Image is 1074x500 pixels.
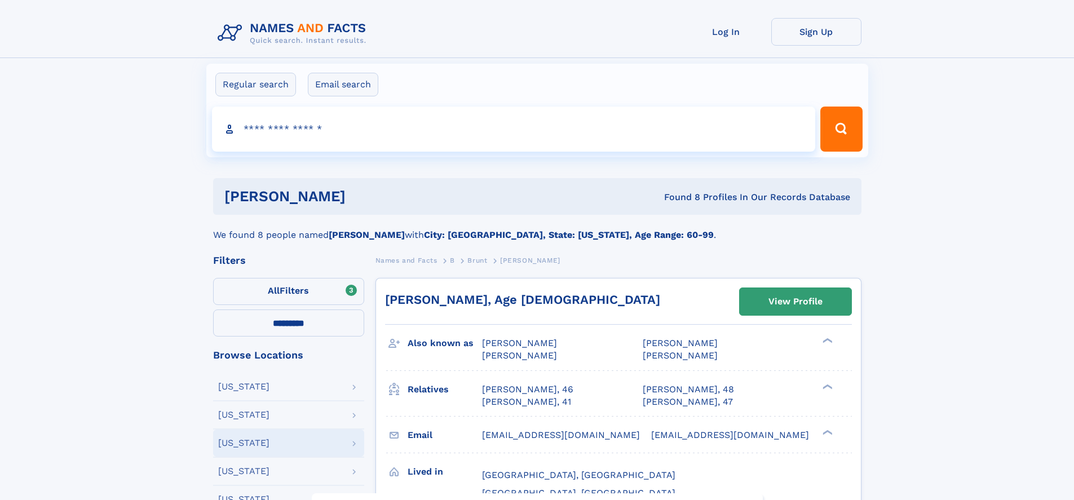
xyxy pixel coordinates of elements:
span: [EMAIL_ADDRESS][DOMAIN_NAME] [651,430,809,440]
div: ❯ [820,383,833,390]
div: Filters [213,255,364,266]
span: All [268,285,280,296]
div: Found 8 Profiles In Our Records Database [505,191,850,203]
div: We found 8 people named with . [213,215,861,242]
span: [PERSON_NAME] [643,350,718,361]
div: ❯ [820,337,833,344]
span: [PERSON_NAME] [482,350,557,361]
a: [PERSON_NAME], Age [DEMOGRAPHIC_DATA] [385,293,660,307]
h3: Also known as [408,334,482,353]
a: [PERSON_NAME], 46 [482,383,573,396]
a: [PERSON_NAME], 48 [643,383,734,396]
input: search input [212,107,816,152]
img: Logo Names and Facts [213,18,375,48]
h3: Relatives [408,380,482,399]
a: [PERSON_NAME], 47 [643,396,733,408]
span: [PERSON_NAME] [643,338,718,348]
div: [US_STATE] [218,382,269,391]
div: Browse Locations [213,350,364,360]
a: Log In [681,18,771,46]
span: [GEOGRAPHIC_DATA], [GEOGRAPHIC_DATA] [482,470,675,480]
span: [PERSON_NAME] [482,338,557,348]
a: Brunt [467,253,487,267]
span: [EMAIL_ADDRESS][DOMAIN_NAME] [482,430,640,440]
a: [PERSON_NAME], 41 [482,396,571,408]
span: Brunt [467,256,487,264]
div: [US_STATE] [218,439,269,448]
h3: Lived in [408,462,482,481]
div: [US_STATE] [218,467,269,476]
span: [GEOGRAPHIC_DATA], [GEOGRAPHIC_DATA] [482,488,675,498]
div: View Profile [768,289,823,315]
a: Names and Facts [375,253,437,267]
div: ❯ [820,428,833,436]
label: Filters [213,278,364,305]
button: Search Button [820,107,862,152]
span: [PERSON_NAME] [500,256,560,264]
a: Sign Up [771,18,861,46]
label: Regular search [215,73,296,96]
a: View Profile [740,288,851,315]
h3: Email [408,426,482,445]
h1: [PERSON_NAME] [224,189,505,203]
div: [US_STATE] [218,410,269,419]
label: Email search [308,73,378,96]
span: B [450,256,455,264]
b: [PERSON_NAME] [329,229,405,240]
a: B [450,253,455,267]
b: City: [GEOGRAPHIC_DATA], State: [US_STATE], Age Range: 60-99 [424,229,714,240]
